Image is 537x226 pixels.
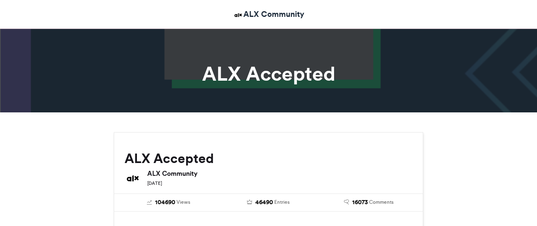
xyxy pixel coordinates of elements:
[233,8,304,20] a: ALX Community
[155,198,175,207] span: 104690
[352,198,368,207] span: 16073
[125,198,212,207] a: 104690 Views
[147,170,412,177] h6: ALX Community
[369,198,393,206] span: Comments
[225,198,313,207] a: 46490 Entries
[125,170,141,186] img: ALX Community
[233,10,243,20] img: ALX Community
[255,198,273,207] span: 46490
[40,64,497,84] h1: ALX Accepted
[274,198,290,206] span: Entries
[325,198,412,207] a: 16073 Comments
[125,151,412,166] h2: ALX Accepted
[177,198,190,206] span: Views
[147,180,162,186] small: [DATE]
